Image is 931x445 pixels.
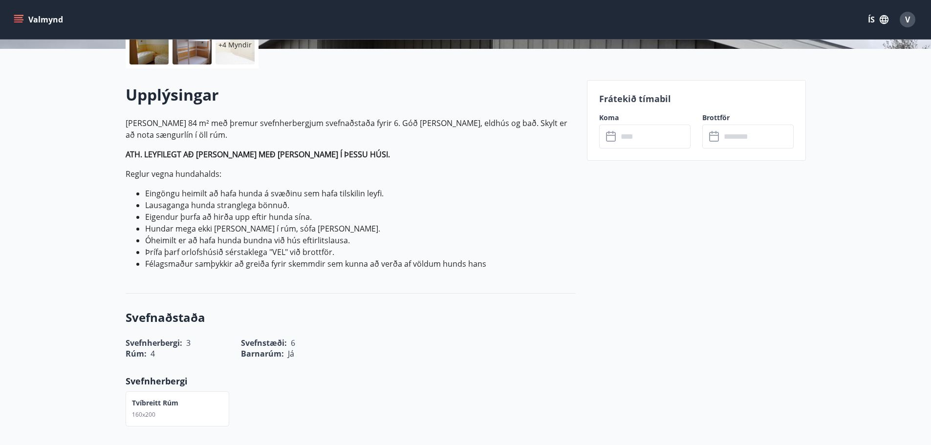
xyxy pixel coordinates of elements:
button: ÍS [863,11,894,28]
label: Brottför [702,113,794,123]
strong: ATH. LEYFILEGT AÐ [PERSON_NAME] MEÐ [PERSON_NAME] Í ÞESSU HÚSI. [126,149,390,160]
li: Félagsmaður samþykkir að greiða fyrir skemmdir sem kunna að verða af völdum hunds hans [145,258,575,270]
span: 4 [151,348,155,359]
li: Lausaganga hunda stranglega bönnuð. [145,199,575,211]
label: Koma [599,113,691,123]
h3: Svefnaðstaða [126,309,575,326]
button: menu [12,11,67,28]
p: Tvíbreitt rúm [132,398,178,408]
li: Hundar mega ekki [PERSON_NAME] í rúm, sófa [PERSON_NAME]. [145,223,575,234]
p: +4 Myndir [218,40,252,50]
span: Barnarúm : [241,348,284,359]
button: V [896,8,919,31]
h2: Upplýsingar [126,84,575,106]
li: Óheimilt er að hafa hunda bundna við hús eftirlitslausa. [145,234,575,246]
p: Svefnherbergi [126,375,575,387]
span: V [905,14,910,25]
span: Rúm : [126,348,147,359]
li: Eingöngu heimilt að hafa hunda á svæðinu sem hafa tilskilin leyfi. [145,188,575,199]
li: Þrífa þarf orlofshúsið sérstaklega "VEL" við brottför. [145,246,575,258]
span: Já [288,348,294,359]
span: 160x200 [132,410,155,419]
p: Reglur vegna hundahalds: [126,168,575,180]
p: [PERSON_NAME] 84 m² með þremur svefnherbergjum svefnaðstaða fyrir 6. Góð [PERSON_NAME], eldhús og... [126,117,575,141]
p: Frátekið tímabil [599,92,794,105]
li: Eigendur þurfa að hirða upp eftir hunda sína. [145,211,575,223]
